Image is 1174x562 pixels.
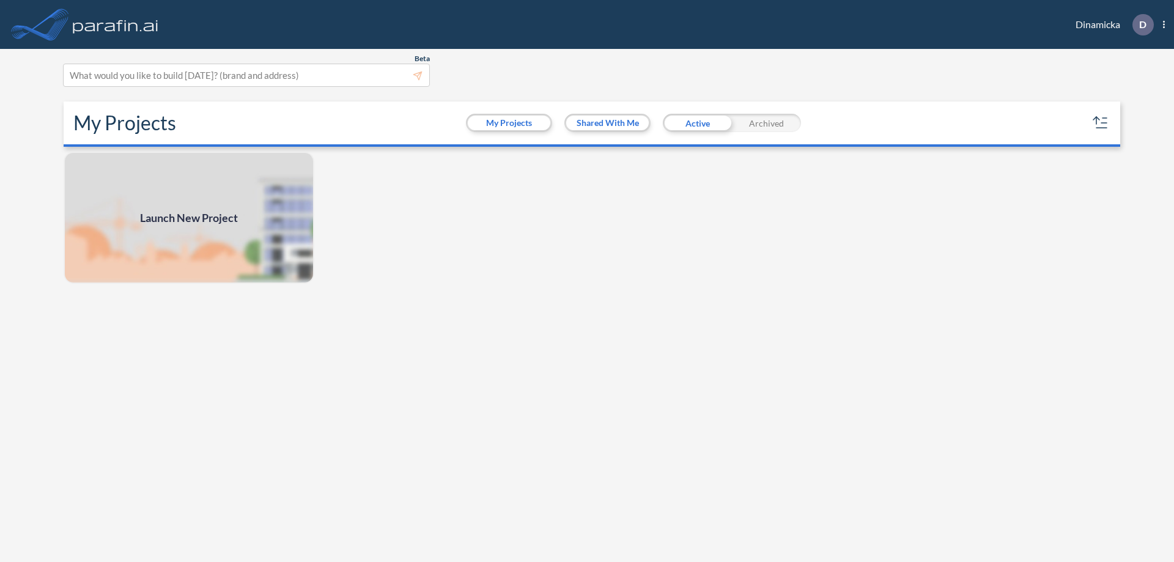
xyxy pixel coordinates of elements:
[70,12,161,37] img: logo
[1057,14,1165,35] div: Dinamicka
[140,210,238,226] span: Launch New Project
[415,54,430,64] span: Beta
[64,152,314,284] a: Launch New Project
[663,114,732,132] div: Active
[732,114,801,132] div: Archived
[73,111,176,135] h2: My Projects
[64,152,314,284] img: add
[1091,113,1110,133] button: sort
[468,116,550,130] button: My Projects
[1139,19,1146,30] p: D
[566,116,649,130] button: Shared With Me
